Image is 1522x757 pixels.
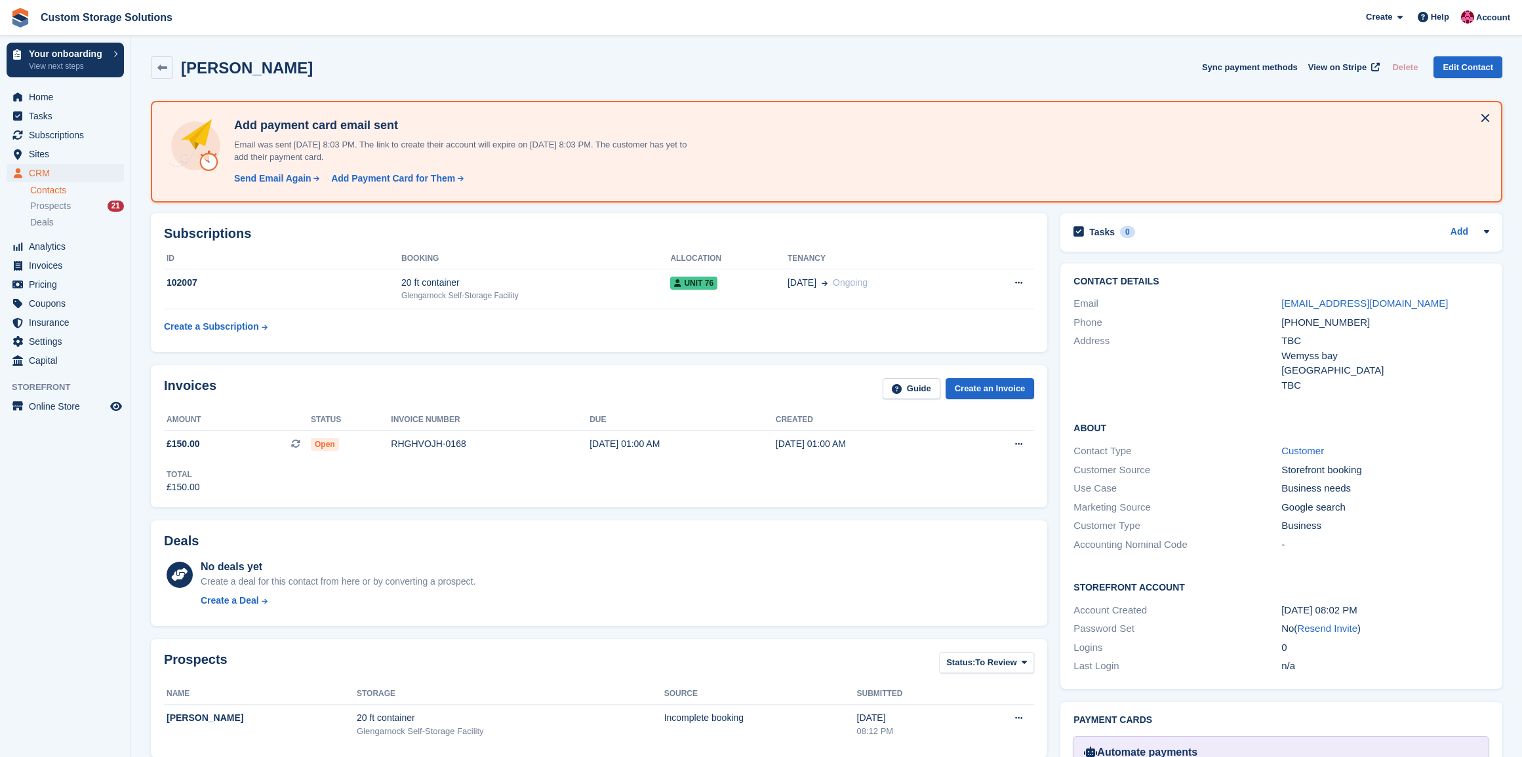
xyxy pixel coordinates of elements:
a: menu [7,351,124,370]
a: menu [7,313,124,332]
a: menu [7,107,124,125]
div: RHGHVOJH-0168 [391,437,590,451]
a: menu [7,275,124,294]
div: [PERSON_NAME] [167,711,357,725]
a: menu [7,145,124,163]
div: 0 [1281,640,1489,655]
div: Glengarnock Self-Storage Facility [401,290,670,301]
div: Storefront booking [1281,463,1489,478]
a: Resend Invite [1297,623,1357,634]
div: Phone [1073,315,1281,330]
a: menu [7,256,124,275]
h2: Invoices [164,378,216,400]
p: View next steps [29,60,107,72]
span: Subscriptions [29,126,108,144]
h2: [PERSON_NAME] [181,59,313,77]
span: Account [1476,11,1510,24]
a: Create a Subscription [164,315,268,339]
th: Booking [401,248,670,269]
div: Marketing Source [1073,500,1281,515]
h2: Tasks [1089,226,1115,238]
div: Create a Subscription [164,320,259,334]
th: Amount [164,410,311,431]
div: 20 ft container [401,276,670,290]
th: Due [590,410,776,431]
span: Settings [29,332,108,351]
div: Send Email Again [234,172,311,185]
a: Prospects 21 [30,199,124,213]
p: Email was sent [DATE] 8:03 PM. The link to create their account will expire on [DATE] 8:03 PM. Th... [229,138,688,164]
a: Add [1451,225,1468,240]
h2: Prospects [164,652,228,676]
span: CRM [29,164,108,182]
div: Customer Source [1073,463,1281,478]
a: menu [7,397,124,416]
a: Guide [883,378,940,400]
th: Invoice number [391,410,590,431]
div: [DATE] 01:00 AM [776,437,962,451]
span: Open [311,438,339,451]
div: [DATE] 08:02 PM [1281,603,1489,618]
div: - [1281,537,1489,553]
span: Help [1431,10,1449,24]
div: Total [167,469,200,480]
div: [DATE] [857,711,968,725]
div: Incomplete booking [664,711,857,725]
div: No [1281,621,1489,636]
div: Customer Type [1073,518,1281,534]
a: Your onboarding View next steps [7,43,124,77]
span: Ongoing [833,277,868,288]
th: Tenancy [788,248,971,269]
a: [EMAIL_ADDRESS][DOMAIN_NAME] [1281,298,1448,309]
div: Google search [1281,500,1489,515]
p: Your onboarding [29,49,107,58]
span: Storefront [12,381,130,394]
div: Glengarnock Self-Storage Facility [357,725,664,738]
h2: Storefront Account [1073,580,1489,593]
span: Deals [30,216,54,229]
a: Custom Storage Solutions [35,7,178,28]
div: Create a Deal [201,594,259,608]
a: Deals [30,216,124,229]
div: Contact Type [1073,444,1281,459]
a: menu [7,126,124,144]
button: Delete [1387,56,1423,78]
div: [GEOGRAPHIC_DATA] [1281,363,1489,378]
a: Preview store [108,398,124,414]
img: stora-icon-8386f47178a22dfd0bd8f6a31ec36ba5ce8667c1dd55bd0f319d3a0aa187defe.svg [10,8,30,28]
span: Unit 76 [670,277,717,290]
div: Wemyss bay [1281,349,1489,364]
div: Business [1281,518,1489,534]
a: Contacts [30,184,124,197]
div: [DATE] 01:00 AM [590,437,776,451]
div: [PHONE_NUMBER] [1281,315,1489,330]
th: Created [776,410,962,431]
div: Add Payment Card for Them [331,172,455,185]
div: Last Login [1073,659,1281,674]
div: £150.00 [167,480,200,494]
span: Analytics [29,237,108,256]
a: menu [7,164,124,182]
div: Password Set [1073,621,1281,636]
span: To Review [975,656,1016,669]
div: Email [1073,296,1281,311]
span: Invoices [29,256,108,275]
th: Storage [357,684,664,705]
div: n/a [1281,659,1489,674]
span: £150.00 [167,437,200,451]
a: Edit Contact [1433,56,1502,78]
button: Status: To Review [939,652,1034,674]
h2: Payment cards [1073,715,1489,726]
th: Submitted [857,684,968,705]
th: ID [164,248,401,269]
div: Address [1073,334,1281,393]
th: Name [164,684,357,705]
h2: Contact Details [1073,277,1489,287]
a: Create a Deal [201,594,475,608]
th: Source [664,684,857,705]
div: Use Case [1073,481,1281,496]
a: menu [7,237,124,256]
div: Business needs [1281,481,1489,496]
span: Status: [946,656,975,669]
span: Home [29,88,108,106]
